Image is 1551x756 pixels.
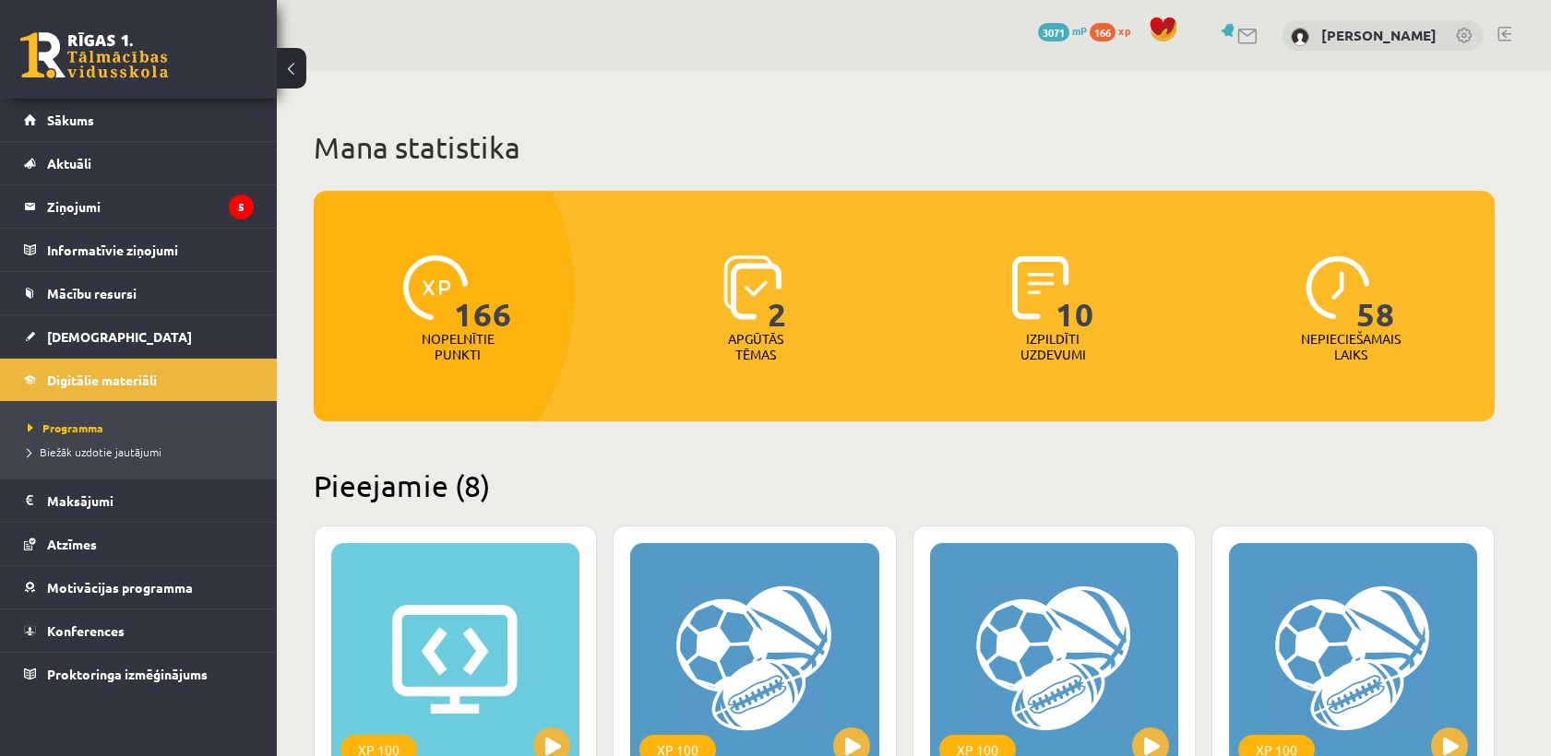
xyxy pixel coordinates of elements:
i: 5 [229,195,254,219]
p: Izpildīti uzdevumi [1017,331,1089,362]
a: Atzīmes [24,523,254,565]
legend: Ziņojumi [47,185,254,228]
a: [DEMOGRAPHIC_DATA] [24,315,254,358]
legend: Maksājumi [47,479,254,522]
a: Informatīvie ziņojumi [24,229,254,271]
img: icon-xp-0682a9bc20223a9ccc6f5883a126b849a74cddfe5390d2b41b4391c66f2066e7.svg [403,255,468,320]
a: Mācību resursi [24,272,254,314]
span: 3071 [1038,23,1069,41]
a: Sākums [24,99,254,141]
a: Proktoringa izmēģinājums [24,653,254,695]
a: [PERSON_NAME] [1321,26,1437,44]
legend: Informatīvie ziņojumi [47,229,254,271]
p: Nepieciešamais laiks [1301,331,1401,362]
span: Proktoringa izmēģinājums [47,666,208,682]
a: Ziņojumi5 [24,185,254,228]
span: 166 [454,255,512,331]
span: Sākums [47,112,94,128]
span: mP [1072,23,1087,38]
span: Programma [28,420,103,435]
p: Apgūtās tēmas [720,331,792,362]
span: 2 [768,255,787,331]
h1: Mana statistika [314,129,1495,166]
a: 3071 mP [1038,23,1087,38]
a: Maksājumi [24,479,254,522]
img: Ieva Bringina [1291,28,1309,46]
span: Konferences [47,622,125,639]
span: Aktuāli [47,155,91,171]
span: Biežāk uzdotie jautājumi [28,444,161,459]
a: Aktuāli [24,142,254,184]
span: [DEMOGRAPHIC_DATA] [47,328,192,345]
img: icon-clock-7be60019b62300814b6bd22b8e044499b485619524d84068768e800edab66f18.svg [1306,255,1370,320]
a: Biežāk uzdotie jautājumi [28,443,258,460]
h2: Pieejamie (8) [314,467,1495,503]
span: 166 [1090,23,1116,41]
a: Digitālie materiāli [24,359,254,401]
span: 10 [1056,255,1094,331]
a: Programma [28,419,258,436]
img: icon-completed-tasks-ad58ae20a441b2904462921112bc710f1caf180af7a3daa7317a5a94f2d26646.svg [1012,255,1069,320]
span: Mācību resursi [47,285,137,301]
a: Konferences [24,609,254,652]
span: 58 [1356,255,1395,331]
span: Motivācijas programma [47,579,193,596]
span: Digitālie materiāli [47,372,157,388]
p: Nopelnītie punkti [422,331,495,362]
a: Rīgas 1. Tālmācības vidusskola [20,32,168,78]
img: icon-learned-topics-4a711ccc23c960034f471b6e78daf4a3bad4a20eaf4de84257b87e66633f6470.svg [723,255,781,320]
a: Motivācijas programma [24,566,254,608]
a: 166 xp [1090,23,1139,38]
span: xp [1118,23,1130,38]
span: Atzīmes [47,536,97,552]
